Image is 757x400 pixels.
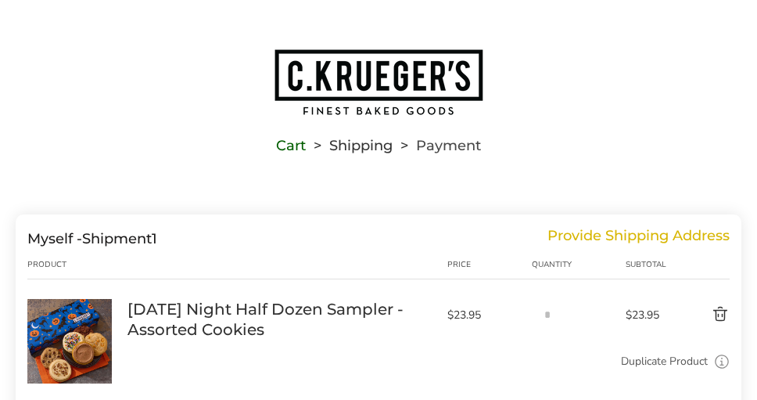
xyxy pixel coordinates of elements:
button: Delete product [673,305,730,324]
span: $23.95 [626,308,673,323]
a: Duplicate Product [621,353,708,370]
a: Go to home page [16,48,741,117]
span: 1 [152,230,157,247]
img: Halloween Night Half Dozen Sampler - Assorted Cookies [27,299,112,384]
div: Price [447,258,532,271]
div: Product [27,258,127,271]
span: Payment [416,140,481,151]
span: $23.95 [447,308,524,323]
div: Shipment [27,230,157,247]
a: [DATE] Night Half Dozen Sampler - Assorted Cookies [127,299,432,340]
a: Halloween Night Half Dozen Sampler - Assorted Cookies [27,298,112,313]
div: Quantity [532,258,626,271]
input: Quantity input [532,299,563,330]
div: Subtotal [626,258,673,271]
img: C.KRUEGER'S [273,48,484,117]
span: Myself - [27,230,82,247]
li: Shipping [306,140,393,151]
div: Provide Shipping Address [547,230,730,247]
a: Cart [276,140,306,151]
